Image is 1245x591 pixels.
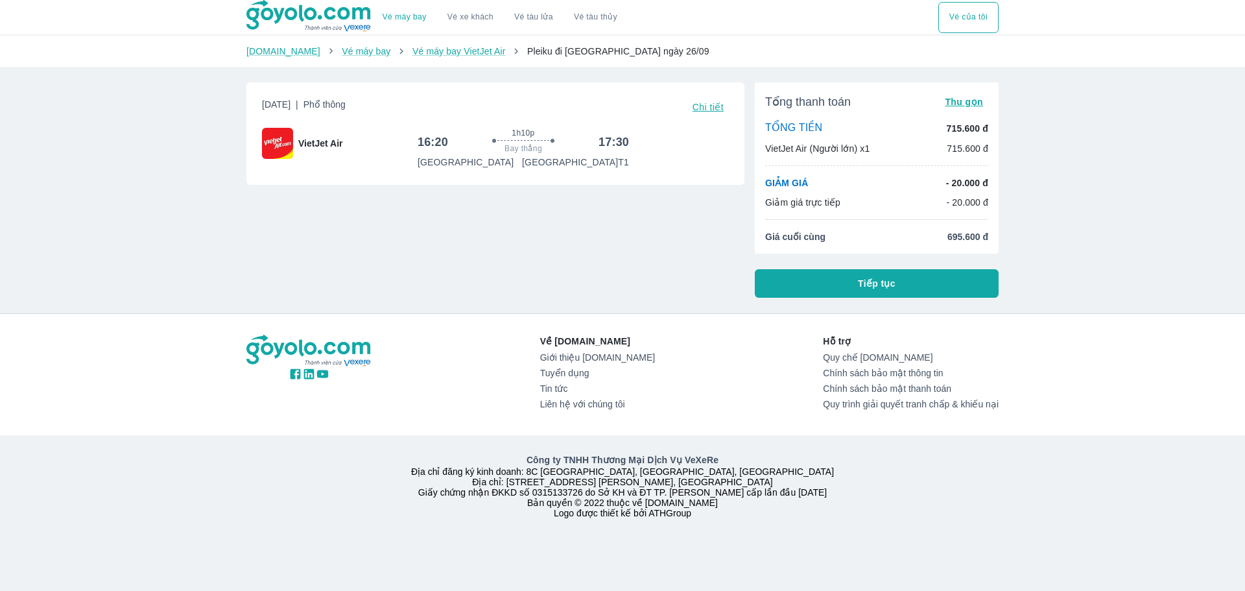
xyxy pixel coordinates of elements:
[765,121,822,136] p: TỔNG TIỀN
[947,122,988,135] p: 715.600 đ
[512,128,534,138] span: 1h10p
[823,335,999,348] p: Hỗ trợ
[687,98,729,116] button: Chi tiết
[262,98,346,116] span: [DATE]
[765,230,825,243] span: Giá cuối cùng
[563,2,628,33] button: Vé tàu thủy
[858,277,895,290] span: Tiếp tục
[383,12,427,22] a: Vé máy bay
[296,99,298,110] span: |
[947,142,988,155] p: 715.600 đ
[246,335,372,367] img: logo
[765,196,840,209] p: Giảm giá trực tiếp
[504,2,563,33] a: Vé tàu lửa
[946,176,988,189] p: - 20.000 đ
[765,142,870,155] p: VietJet Air (Người lớn) x1
[693,102,724,112] span: Chi tiết
[938,2,999,33] button: Vé của tôi
[246,46,320,56] a: [DOMAIN_NAME]
[540,335,655,348] p: Về [DOMAIN_NAME]
[447,12,493,22] a: Vé xe khách
[945,97,983,107] span: Thu gọn
[504,143,542,154] span: Bay thẳng
[418,134,448,150] h6: 16:20
[527,46,709,56] span: Pleiku đi [GEOGRAPHIC_DATA] ngày 26/09
[755,269,999,298] button: Tiếp tục
[765,176,808,189] p: GIẢM GIÁ
[522,156,629,169] p: [GEOGRAPHIC_DATA] T1
[599,134,629,150] h6: 17:30
[540,368,655,378] a: Tuyển dụng
[246,45,999,58] nav: breadcrumb
[249,453,996,466] p: Công ty TNHH Thương Mại Dịch Vụ VeXeRe
[947,230,988,243] span: 695.600 đ
[298,137,342,150] span: VietJet Air
[540,352,655,363] a: Giới thiệu [DOMAIN_NAME]
[823,368,999,378] a: Chính sách bảo mật thông tin
[823,399,999,409] a: Quy trình giải quyết tranh chấp & khiếu nại
[418,156,514,169] p: [GEOGRAPHIC_DATA]
[823,352,999,363] a: Quy chế [DOMAIN_NAME]
[540,399,655,409] a: Liên hệ với chúng tôi
[372,2,628,33] div: choose transportation mode
[938,2,999,33] div: choose transportation mode
[823,383,999,394] a: Chính sách bảo mật thanh toán
[765,94,851,110] span: Tổng thanh toán
[946,196,988,209] p: - 20.000 đ
[412,46,505,56] a: Vé máy bay VietJet Air
[239,453,1006,518] div: Địa chỉ đăng ký kinh doanh: 8C [GEOGRAPHIC_DATA], [GEOGRAPHIC_DATA], [GEOGRAPHIC_DATA] Địa chỉ: [...
[303,99,346,110] span: Phổ thông
[940,93,988,111] button: Thu gọn
[342,46,390,56] a: Vé máy bay
[540,383,655,394] a: Tin tức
